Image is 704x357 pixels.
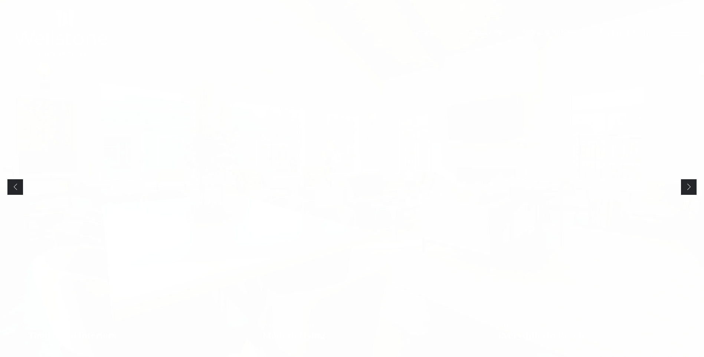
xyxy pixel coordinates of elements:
[15,9,108,57] img: Wellstone
[28,330,116,342] span: Thoughtful Interiors
[474,30,505,36] a: Book a Tour
[498,330,584,342] span: Everything In Reach
[413,30,459,36] a: Furnished Rentals
[498,323,584,328] span: Explore Nearby
[520,30,569,36] span: [PHONE_NUMBER]
[681,179,697,195] a: Next
[469,308,704,357] a: Explore Nearby
[599,29,655,37] a: Find Your Home
[520,30,569,36] a: Call Us at (253) 642-8681
[263,330,325,342] span: Modern Living
[7,179,23,195] a: Previous
[263,323,325,328] span: View Our Amenities
[28,323,116,328] span: Find Your Floorplan
[235,308,469,357] a: View Our Amenities
[671,29,689,36] button: Open Menu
